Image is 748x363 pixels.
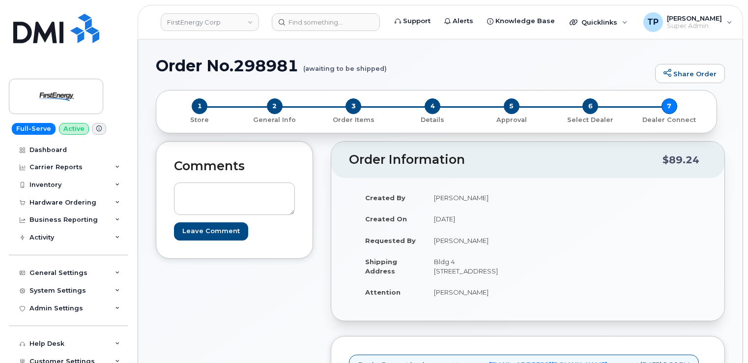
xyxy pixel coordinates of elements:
[476,116,547,124] p: Approval
[425,187,520,209] td: [PERSON_NAME]
[425,98,440,114] span: 4
[472,114,551,124] a: 5 Approval
[425,230,520,251] td: [PERSON_NAME]
[425,281,520,303] td: [PERSON_NAME]
[425,251,520,281] td: Bldg 4 [STREET_ADDRESS]
[365,215,407,223] strong: Created On
[267,98,283,114] span: 2
[318,116,389,124] p: Order Items
[164,114,235,124] a: 1 Store
[174,222,248,241] input: Leave Comment
[168,116,231,124] p: Store
[365,288,401,296] strong: Attention
[349,153,662,167] h2: Order Information
[345,98,361,114] span: 3
[192,98,207,114] span: 1
[174,159,295,173] h2: Comments
[425,208,520,230] td: [DATE]
[235,114,315,124] a: 2 General Info
[397,116,468,124] p: Details
[156,57,650,74] h1: Order No.298981
[555,116,626,124] p: Select Dealer
[662,151,699,169] div: $89.24
[504,98,519,114] span: 5
[582,98,598,114] span: 6
[551,114,630,124] a: 6 Select Dealer
[655,64,725,84] a: Share Order
[365,258,397,275] strong: Shipping Address
[393,114,472,124] a: 4 Details
[303,57,387,72] small: (awaiting to be shipped)
[314,114,393,124] a: 3 Order Items
[365,237,416,244] strong: Requested By
[239,116,311,124] p: General Info
[365,194,405,202] strong: Created By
